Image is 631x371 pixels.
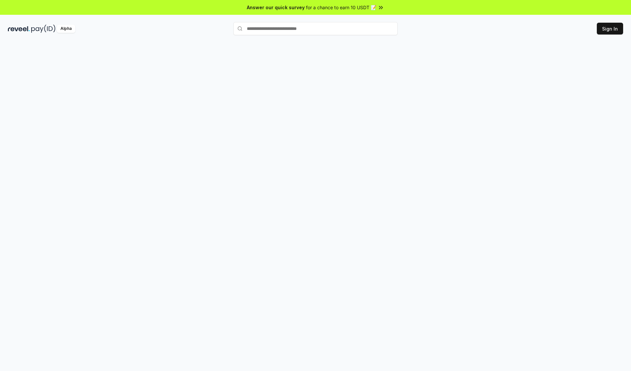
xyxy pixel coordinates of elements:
button: Sign In [597,23,623,35]
span: for a chance to earn 10 USDT 📝 [306,4,376,11]
img: pay_id [31,25,56,33]
span: Answer our quick survey [247,4,305,11]
img: reveel_dark [8,25,30,33]
div: Alpha [57,25,75,33]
